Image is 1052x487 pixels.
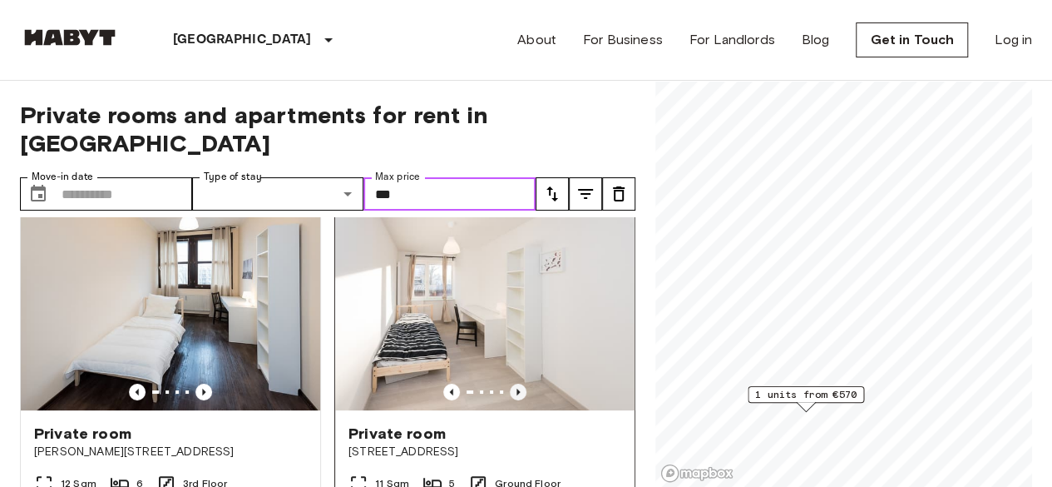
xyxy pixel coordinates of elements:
span: [STREET_ADDRESS] [348,444,621,460]
button: tune [569,177,602,211]
label: Move-in date [32,170,93,184]
button: Previous image [195,384,212,400]
a: Get in Touch [856,22,968,57]
a: For Business [583,30,663,50]
span: Private room [34,424,131,444]
span: 1 units from €570 [755,387,857,402]
a: Mapbox logo [660,464,733,483]
button: Previous image [510,384,526,400]
button: Previous image [129,384,146,400]
img: Marketing picture of unit DE-02-075-04M [21,211,320,410]
a: For Landlords [689,30,775,50]
label: Type of stay [204,170,262,184]
button: Choose date [22,177,55,211]
img: Habyt [20,29,120,46]
button: tune [602,177,635,211]
div: Map marker [748,386,864,412]
img: Marketing picture of unit DE-02-073-03M [335,211,635,410]
label: Max price [375,170,420,184]
a: Blog [802,30,830,50]
button: tune [536,177,569,211]
span: [PERSON_NAME][STREET_ADDRESS] [34,444,307,460]
span: Private room [348,424,446,444]
p: [GEOGRAPHIC_DATA] [173,30,312,50]
button: Previous image [443,384,460,400]
a: About [517,30,556,50]
a: Log in [995,30,1032,50]
span: Private rooms and apartments for rent in [GEOGRAPHIC_DATA] [20,101,635,157]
